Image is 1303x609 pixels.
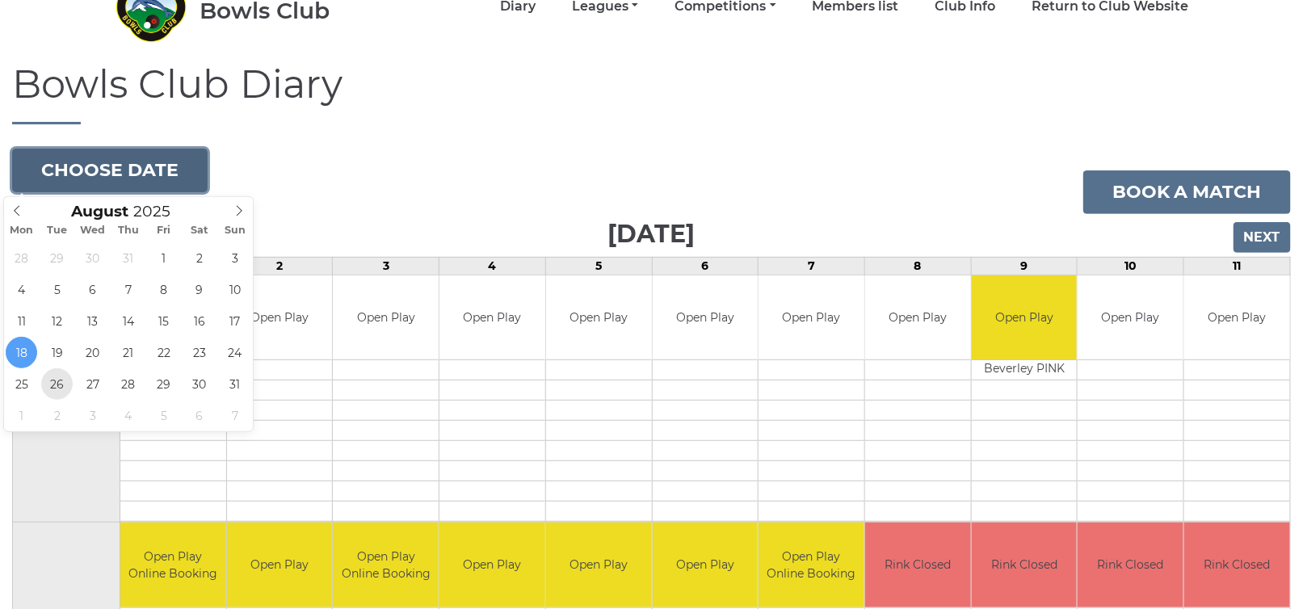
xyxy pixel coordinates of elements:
[1184,523,1290,607] td: Rink Closed
[226,257,333,275] td: 2
[219,305,250,337] span: August 17, 2025
[6,305,37,337] span: August 11, 2025
[148,368,179,400] span: August 29, 2025
[865,257,972,275] td: 8
[41,400,73,431] span: September 2, 2025
[12,63,1291,124] h1: Bowls Club Diary
[759,275,864,360] td: Open Play
[111,225,146,236] span: Thu
[652,257,759,275] td: 6
[653,275,759,360] td: Open Play
[1184,257,1291,275] td: 11
[333,257,439,275] td: 3
[1078,275,1183,360] td: Open Play
[972,523,1078,607] td: Rink Closed
[148,242,179,274] span: August 1, 2025
[217,225,253,236] span: Sun
[439,523,545,607] td: Open Play
[148,337,179,368] span: August 22, 2025
[6,274,37,305] span: August 4, 2025
[439,257,546,275] td: 4
[112,305,144,337] span: August 14, 2025
[1078,257,1184,275] td: 10
[183,242,215,274] span: August 2, 2025
[71,204,128,220] span: Scroll to increment
[146,225,182,236] span: Fri
[41,274,73,305] span: August 5, 2025
[546,275,652,360] td: Open Play
[546,523,652,607] td: Open Play
[1234,222,1291,253] input: Next
[972,360,1078,380] td: Beverley PINK
[333,523,439,607] td: Open Play Online Booking
[148,305,179,337] span: August 15, 2025
[183,400,215,431] span: September 6, 2025
[219,274,250,305] span: August 10, 2025
[112,274,144,305] span: August 7, 2025
[148,274,179,305] span: August 8, 2025
[6,400,37,431] span: September 1, 2025
[1083,170,1291,214] a: Book a match
[653,523,759,607] td: Open Play
[439,275,545,360] td: Open Play
[112,400,144,431] span: September 4, 2025
[120,523,226,607] td: Open Play Online Booking
[128,202,191,220] input: Scroll to increment
[1184,275,1290,360] td: Open Play
[77,305,108,337] span: August 13, 2025
[112,368,144,400] span: August 28, 2025
[75,225,111,236] span: Wed
[183,368,215,400] span: August 30, 2025
[6,337,37,368] span: August 18, 2025
[183,274,215,305] span: August 9, 2025
[333,275,439,360] td: Open Play
[41,242,73,274] span: July 29, 2025
[77,242,108,274] span: July 30, 2025
[6,368,37,400] span: August 25, 2025
[545,257,652,275] td: 5
[219,337,250,368] span: August 24, 2025
[183,305,215,337] span: August 16, 2025
[112,337,144,368] span: August 21, 2025
[759,523,864,607] td: Open Play Online Booking
[219,400,250,431] span: September 7, 2025
[6,242,37,274] span: July 28, 2025
[971,257,1078,275] td: 9
[1078,523,1183,607] td: Rink Closed
[759,257,865,275] td: 7
[77,274,108,305] span: August 6, 2025
[219,368,250,400] span: August 31, 2025
[227,523,333,607] td: Open Play
[77,368,108,400] span: August 27, 2025
[4,225,40,236] span: Mon
[41,368,73,400] span: August 26, 2025
[865,523,971,607] td: Rink Closed
[227,275,333,360] td: Open Play
[40,225,75,236] span: Tue
[972,275,1078,360] td: Open Play
[148,400,179,431] span: September 5, 2025
[77,400,108,431] span: September 3, 2025
[12,149,208,192] button: Choose date
[865,275,971,360] td: Open Play
[219,242,250,274] span: August 3, 2025
[112,242,144,274] span: July 31, 2025
[41,305,73,337] span: August 12, 2025
[183,337,215,368] span: August 23, 2025
[182,225,217,236] span: Sat
[41,337,73,368] span: August 19, 2025
[77,337,108,368] span: August 20, 2025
